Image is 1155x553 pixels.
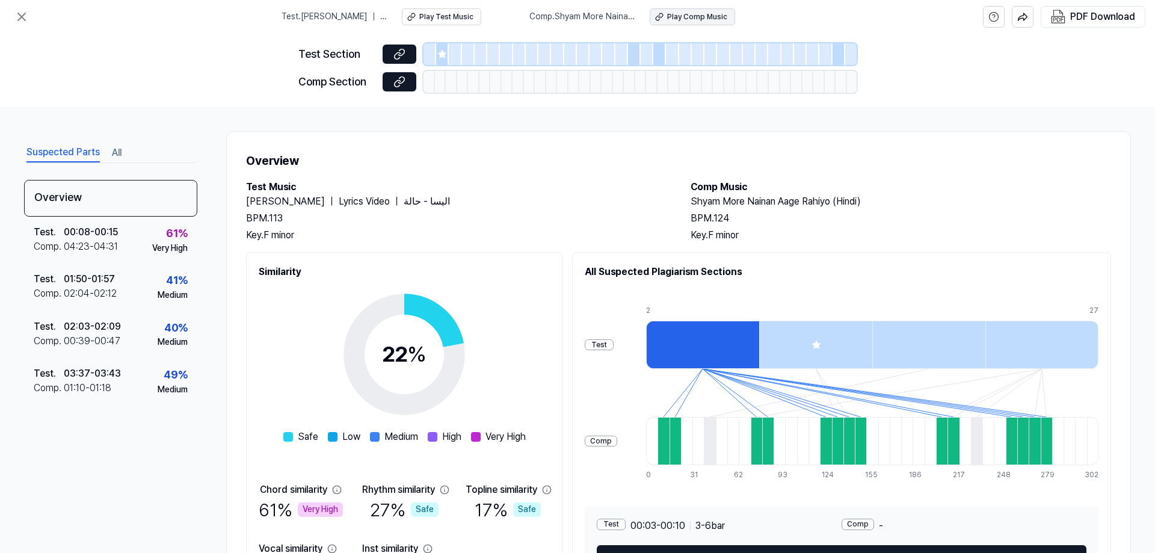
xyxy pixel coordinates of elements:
div: 93 [778,470,789,480]
div: Comp . [34,239,64,254]
div: Comp . [34,286,64,301]
span: High [442,430,461,444]
div: 03:37 - 03:43 [64,366,121,381]
div: Very High [298,502,343,517]
div: Test . [34,320,64,334]
div: Rhythm similarity [362,483,435,497]
button: help [983,6,1005,28]
div: 01:10 - 01:18 [64,381,111,395]
div: Test . [34,366,64,381]
div: Test [597,519,626,530]
div: - [842,519,1086,533]
div: 02:03 - 02:09 [64,320,121,334]
h2: [PERSON_NAME] ｜ Lyrics Video ｜ اليسا - حالة [246,194,667,209]
div: Key. F minor [246,228,667,243]
span: Test . [PERSON_NAME] ｜ Lyrics Video ｜ اليسا - حالة [282,11,387,23]
h2: Comp Music [691,180,1111,194]
div: 217 [953,470,964,480]
div: BPM. 113 [246,211,667,226]
div: Play Test Music [419,12,473,22]
span: Safe [298,430,318,444]
div: 02:04 - 02:12 [64,286,117,301]
span: 3 - 6 bar [695,519,725,533]
button: Suspected Parts [26,143,100,162]
div: 124 [822,470,833,480]
div: Test Section [298,46,375,63]
img: PDF Download [1051,10,1065,24]
div: Chord similarity [260,483,327,497]
div: 62 [734,470,745,480]
div: BPM. 124 [691,211,1111,226]
span: Very High [485,430,526,444]
div: Overview [24,180,197,217]
h2: Test Music [246,180,667,194]
h1: Overview [246,151,1111,170]
div: 31 [690,470,701,480]
div: 302 [1085,470,1098,480]
div: 0 [646,470,658,480]
div: 00:08 - 00:15 [64,225,118,239]
div: Medium [158,289,188,301]
div: 49 % [164,366,188,384]
div: Comp . [34,334,64,348]
div: 01:50 - 01:57 [64,272,115,286]
div: Very High [152,243,188,255]
div: 22 [382,338,427,371]
h2: All Suspected Plagiarism Sections [585,265,1098,279]
h2: Similarity [259,265,550,279]
div: Medium [158,336,188,348]
div: 61 % [166,225,188,243]
div: 04:23 - 04:31 [64,239,118,254]
div: Test . [34,225,64,239]
div: 279 [1041,470,1052,480]
button: Play Test Music [402,8,481,25]
div: 27 % [370,497,439,522]
span: Comp . Shyam More Nainan Aage Rahiyo (Hindi) [529,11,635,23]
span: Medium [384,430,418,444]
div: Key. F minor [691,228,1111,243]
div: Topline similarity [466,483,537,497]
div: Comp [842,519,874,530]
div: Comp Section [298,73,375,91]
div: PDF Download [1070,9,1135,25]
div: Play Comp Music [667,12,727,22]
div: 17 % [475,497,541,522]
span: Low [342,430,360,444]
span: % [407,341,427,367]
div: 2 [646,306,759,316]
div: Comp [585,436,617,447]
div: 40 % [164,320,188,337]
button: PDF Download [1049,7,1138,27]
div: 00:39 - 00:47 [64,334,120,348]
div: Safe [411,502,439,517]
h2: Shyam More Nainan Aage Rahiyo (Hindi) [691,194,1111,209]
div: 41 % [166,272,188,289]
div: 186 [909,470,920,480]
div: 248 [997,470,1008,480]
img: share [1017,11,1028,22]
div: Test [585,339,614,351]
button: Play Comp Music [650,8,735,25]
div: Comp . [34,381,64,395]
div: 155 [865,470,876,480]
div: 27 [1089,306,1098,316]
button: All [112,143,122,162]
svg: help [988,11,999,23]
div: Medium [158,384,188,396]
div: Test . [34,272,64,286]
div: Safe [513,502,541,517]
div: 61 % [259,497,343,522]
span: 00:03 - 00:10 [630,519,685,533]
